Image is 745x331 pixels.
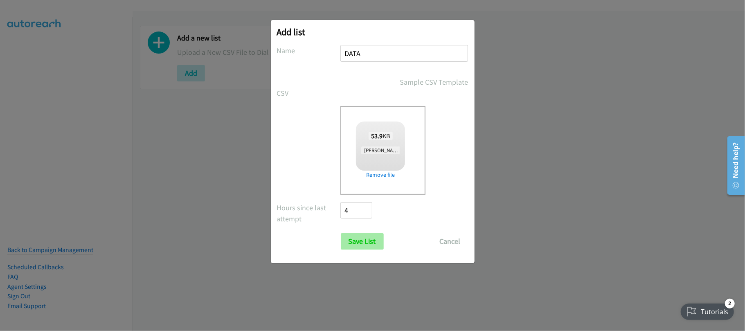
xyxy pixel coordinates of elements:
[277,88,341,99] label: CSV
[400,77,468,88] a: Sample CSV Template
[277,202,341,224] label: Hours since last attempt
[432,233,468,250] button: Cancel
[371,132,383,140] strong: 53.9
[277,26,468,38] h2: Add list
[369,132,393,140] span: KB
[361,146,513,154] span: [PERSON_NAME] + Rubrik Data Security Summit ASEAN [DATE].csv
[722,133,745,198] iframe: Resource Center
[676,295,739,325] iframe: Checklist
[277,45,341,56] label: Name
[341,233,384,250] input: Save List
[356,171,405,179] a: Remove file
